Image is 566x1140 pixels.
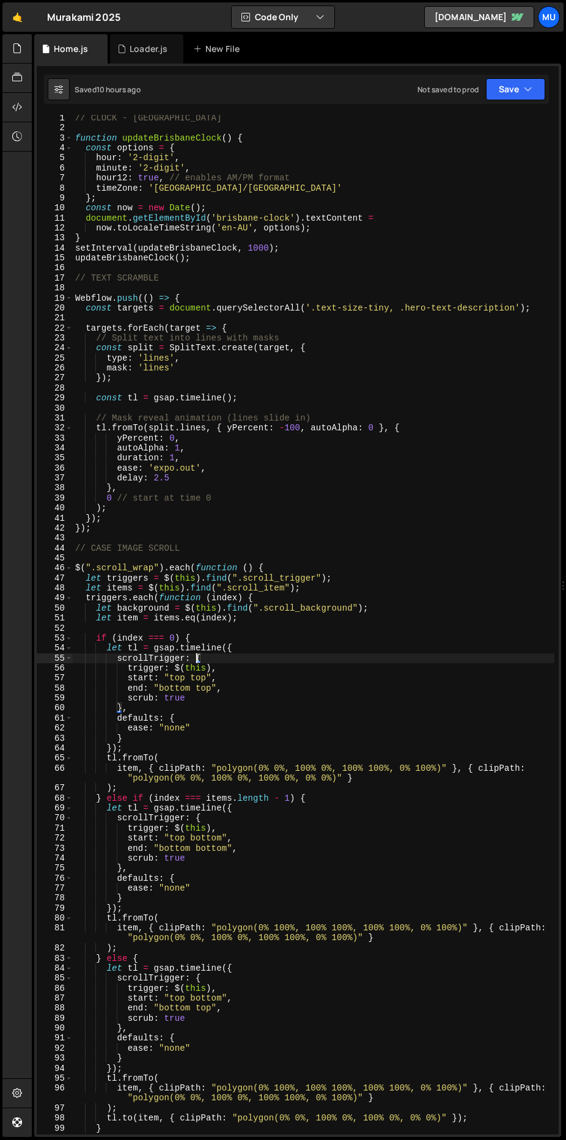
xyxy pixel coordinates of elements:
[37,403,73,413] div: 30
[37,913,73,923] div: 80
[37,1053,73,1063] div: 93
[37,643,73,653] div: 54
[37,613,73,623] div: 51
[37,713,73,723] div: 61
[37,423,73,433] div: 32
[37,583,73,593] div: 48
[37,513,73,523] div: 41
[37,1123,73,1133] div: 99
[37,763,73,784] div: 66
[37,903,73,913] div: 79
[193,43,244,55] div: New File
[54,43,88,55] div: Home.js
[2,2,32,32] a: 🤙
[37,503,73,513] div: 40
[37,223,73,233] div: 12
[47,10,120,24] div: Murakami 2025
[37,703,73,713] div: 60
[37,1113,73,1123] div: 98
[37,653,73,663] div: 55
[37,123,73,133] div: 2
[37,333,73,343] div: 23
[37,533,73,543] div: 43
[37,453,73,463] div: 35
[37,213,73,223] div: 11
[37,573,73,583] div: 47
[37,363,73,373] div: 26
[37,193,73,203] div: 9
[37,313,73,323] div: 21
[37,143,73,153] div: 4
[232,6,334,28] button: Code Only
[37,1033,73,1043] div: 91
[37,543,73,553] div: 44
[37,783,73,793] div: 67
[37,853,73,863] div: 74
[130,43,167,55] div: Loader.js
[37,823,73,833] div: 71
[37,683,73,693] div: 58
[37,963,73,973] div: 84
[37,253,73,263] div: 15
[37,623,73,633] div: 52
[37,1103,73,1113] div: 97
[37,1003,73,1013] div: 88
[37,633,73,643] div: 53
[37,1064,73,1073] div: 94
[37,243,73,253] div: 14
[37,323,73,333] div: 22
[37,603,73,613] div: 50
[37,693,73,703] div: 59
[37,203,73,213] div: 10
[37,373,73,383] div: 27
[37,723,73,733] div: 62
[37,753,73,763] div: 65
[37,973,73,983] div: 85
[37,473,73,483] div: 37
[37,1073,73,1083] div: 95
[37,433,73,443] div: 33
[37,883,73,893] div: 77
[486,78,545,100] button: Save
[37,813,73,823] div: 70
[37,553,73,563] div: 45
[37,443,73,453] div: 34
[37,493,73,503] div: 39
[37,793,73,803] div: 68
[75,84,141,95] div: Saved
[37,954,73,963] div: 83
[37,483,73,493] div: 38
[37,353,73,363] div: 25
[37,183,73,193] div: 8
[37,413,73,423] div: 31
[37,743,73,753] div: 64
[37,1013,73,1023] div: 89
[37,1083,73,1103] div: 96
[97,84,141,95] div: 10 hours ago
[37,383,73,393] div: 28
[37,984,73,993] div: 86
[424,6,534,28] a: [DOMAIN_NAME]
[417,84,479,95] div: Not saved to prod
[37,113,73,123] div: 1
[37,873,73,883] div: 76
[37,523,73,533] div: 42
[538,6,560,28] a: Mu
[37,923,73,943] div: 81
[37,863,73,873] div: 75
[37,153,73,163] div: 5
[37,803,73,813] div: 69
[37,1023,73,1033] div: 90
[37,263,73,273] div: 16
[37,293,73,303] div: 19
[37,273,73,283] div: 17
[37,463,73,473] div: 36
[37,1043,73,1053] div: 92
[37,233,73,243] div: 13
[37,663,73,673] div: 56
[37,734,73,743] div: 63
[37,303,73,313] div: 20
[37,943,73,953] div: 82
[37,393,73,403] div: 29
